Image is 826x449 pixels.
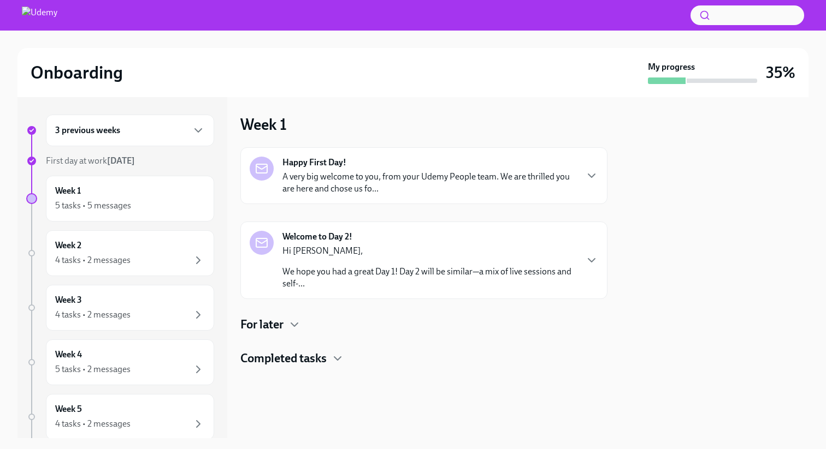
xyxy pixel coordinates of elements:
h6: Week 4 [55,349,82,361]
div: For later [240,316,607,333]
h3: 35% [766,63,795,82]
strong: Welcome to Day 2! [282,231,352,243]
div: 4 tasks • 2 messages [55,418,131,430]
a: Week 34 tasks • 2 messages [26,285,214,331]
a: Week 24 tasks • 2 messages [26,230,214,276]
div: Completed tasks [240,350,607,367]
p: We hope you had a great Day 1! Day 2 will be similar—a mix of live sessions and self-... [282,266,576,290]
p: A very big welcome to you, from your Udemy People team. We are thrilled you are here and chose us... [282,171,576,195]
p: Hi [PERSON_NAME], [282,245,576,257]
span: First day at work [46,155,135,166]
h6: Week 2 [55,240,81,252]
div: 4 tasks • 2 messages [55,254,131,266]
a: Week 54 tasks • 2 messages [26,394,214,440]
h6: Week 3 [55,294,82,306]
a: Week 45 tasks • 2 messages [26,339,214,385]
h3: Week 1 [240,115,287,134]
h6: 3 previous weeks [55,124,120,136]
div: 3 previous weeks [46,115,214,146]
a: Week 15 tasks • 5 messages [26,176,214,221]
a: First day at work[DATE] [26,155,214,167]
h4: For later [240,316,284,333]
h2: Onboarding [31,62,123,83]
img: Udemy [22,7,57,24]
strong: [DATE] [107,155,135,166]
div: 5 tasks • 5 messages [55,200,131,212]
h6: Week 5 [55,403,82,415]
div: 5 tasks • 2 messages [55,363,131,375]
div: 4 tasks • 2 messages [55,309,131,321]
strong: My progress [648,61,695,73]
strong: Happy First Day! [282,157,346,169]
h6: Week 1 [55,185,81,197]
h4: Completed tasks [240,350,327,367]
